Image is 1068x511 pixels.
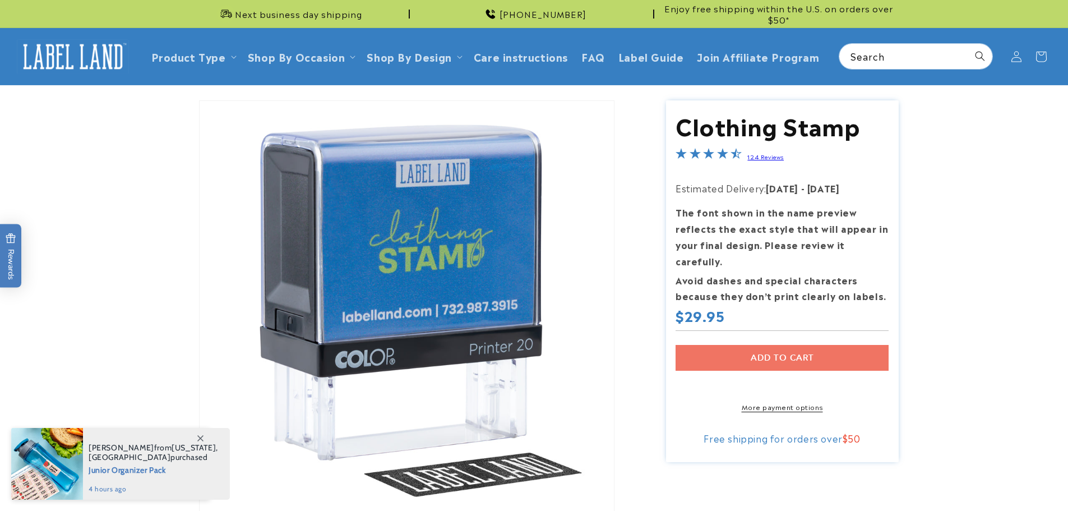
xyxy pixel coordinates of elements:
h1: Clothing Stamp [676,111,889,140]
span: Rewards [6,233,16,279]
a: Product Type [151,49,226,64]
button: Search [968,44,992,68]
a: Label Guide [612,43,691,70]
span: from , purchased [89,443,218,462]
span: 50 [848,431,860,445]
span: $29.95 [676,307,725,324]
span: Care instructions [474,50,568,63]
span: $ [843,431,848,445]
strong: Avoid dashes and special characters because they don’t print clearly on labels. [676,273,886,303]
span: [US_STATE] [172,443,216,453]
span: Label Guide [618,50,684,63]
summary: Product Type [145,43,241,70]
a: Shop By Design [367,49,451,64]
span: Shop By Occasion [248,50,345,63]
span: Next business day shipping [235,8,362,20]
span: [PHONE_NUMBER] [500,8,586,20]
a: Join Affiliate Program [690,43,826,70]
a: FAQ [575,43,612,70]
span: 4.4-star overall rating [676,149,742,163]
span: FAQ [581,50,605,63]
strong: The font shown in the name preview reflects the exact style that will appear in your final design... [676,205,888,267]
strong: - [801,181,805,195]
p: Estimated Delivery: [676,180,889,196]
span: Join Affiliate Program [697,50,819,63]
summary: Shop By Occasion [241,43,360,70]
strong: [DATE] [807,181,840,195]
a: 124 Reviews [747,153,784,160]
strong: [DATE] [766,181,798,195]
a: Care instructions [467,43,575,70]
a: Label Land [13,35,133,78]
a: More payment options [676,402,889,412]
span: [GEOGRAPHIC_DATA] [89,452,170,462]
span: [PERSON_NAME] [89,443,154,453]
summary: Shop By Design [360,43,466,70]
div: Free shipping for orders over [676,432,889,444]
span: Enjoy free shipping within the U.S. on orders over $50* [659,3,899,25]
img: Label Land [17,39,129,74]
